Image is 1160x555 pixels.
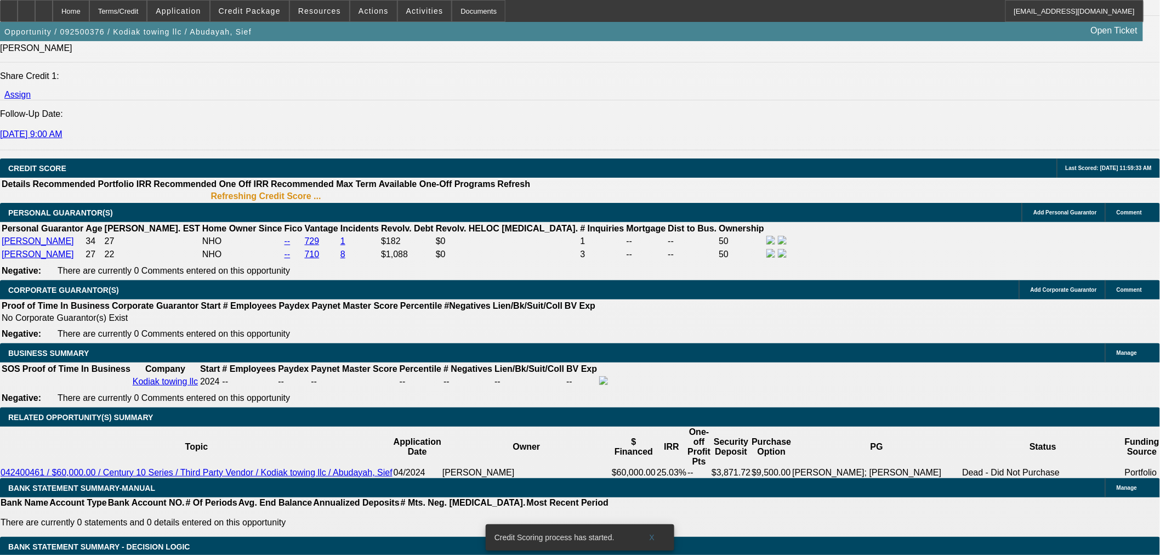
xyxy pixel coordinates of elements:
img: facebook-icon.png [766,249,775,258]
button: Application [147,1,209,21]
td: NHO [202,235,283,247]
th: Recommended Portfolio IRR [32,179,152,190]
td: 34 [85,235,103,247]
b: Revolv. HELOC [MEDICAL_DATA]. [436,224,578,233]
th: $ Financed [611,427,656,467]
td: [PERSON_NAME] [442,467,611,478]
b: Corporate Guarantor [112,301,198,310]
td: -- [626,248,667,260]
span: Comment [1117,209,1142,216]
b: [PERSON_NAME]. EST [105,224,200,233]
a: Open Ticket [1087,21,1142,40]
td: $0 [435,235,579,247]
span: Add Corporate Guarantor [1031,287,1097,293]
b: Paynet Master Score [312,301,398,310]
th: One-off Profit Pts [687,427,711,467]
img: facebook-icon.png [766,236,775,245]
td: $0 [435,248,579,260]
b: # Inquiries [580,224,624,233]
td: $60,000.00 [611,467,656,478]
td: 27 [104,235,201,247]
button: X [635,528,670,547]
span: Opportunity / 092500376 / Kodiak towing llc / Abudayah, Sief [4,27,252,36]
a: -- [285,250,291,259]
a: [PERSON_NAME] [2,250,74,259]
th: Most Recent Period [526,497,609,508]
span: Activities [406,7,443,15]
img: facebook-icon.png [599,376,608,385]
td: -- [668,235,718,247]
td: -- [626,235,667,247]
th: IRR [656,427,687,467]
th: Security Deposit [711,427,751,467]
td: 2024 [200,376,220,388]
b: Refreshing Credit Score ... [211,191,321,201]
td: 27 [85,248,103,260]
b: Incidents [340,224,379,233]
th: Account Type [49,497,107,508]
span: Last Scored: [DATE] 11:59:33 AM [1066,165,1152,171]
img: linkedin-icon.png [778,249,787,258]
td: [PERSON_NAME]; [PERSON_NAME] [792,467,962,478]
th: Application Date [393,427,442,467]
b: # Employees [223,364,276,373]
span: RELATED OPPORTUNITY(S) SUMMARY [8,413,153,422]
td: $1,088 [380,248,434,260]
b: Ownership [719,224,764,233]
td: $3,871.72 [711,467,751,478]
td: Portfolio [1124,467,1160,478]
th: Recommended One Off IRR [153,179,269,190]
b: Negative: [2,266,41,275]
b: Company [145,364,185,373]
td: No Corporate Guarantor(s) Exist [1,313,600,324]
button: Activities [398,1,452,21]
th: # Mts. Neg. [MEDICAL_DATA]. [400,497,526,508]
b: Paydex [278,364,309,373]
th: Proof of Time In Business [1,301,110,312]
b: Vantage [305,224,338,233]
b: Percentile [400,364,441,373]
div: -- [400,377,441,387]
th: Bank Account NO. [107,497,185,508]
td: -- [566,376,598,388]
a: 8 [340,250,345,259]
td: 22 [104,248,201,260]
td: 04/2024 [393,467,442,478]
td: -- [277,376,309,388]
td: 1 [579,235,624,247]
a: 042400461 / $60,000.00 / Century 10 Series / Third Party Vendor / Kodiak towing llc / Abudayah, Sief [1,468,393,477]
b: # Negatives [443,364,492,373]
b: # Employees [223,301,277,310]
b: Mortgage [627,224,666,233]
span: PERSONAL GUARANTOR(S) [8,208,113,217]
span: There are currently 0 Comments entered on this opportunity [58,329,290,338]
td: -- [494,376,565,388]
span: Comment [1117,287,1142,293]
th: Proof of Time In Business [22,364,131,375]
span: Manage [1117,350,1137,356]
td: -- [687,467,711,478]
th: Available One-Off Programs [378,179,496,190]
a: Assign [4,90,31,99]
span: CORPORATE GUARANTOR(S) [8,286,119,295]
td: 3 [579,248,624,260]
b: #Negatives [445,301,491,310]
b: Negative: [2,329,41,338]
span: Manage [1117,485,1137,491]
th: Status [962,427,1124,467]
span: X [650,533,656,542]
th: Annualized Deposits [312,497,400,508]
b: Paydex [279,301,310,310]
b: Lien/Bk/Suit/Coll [494,364,564,373]
th: Details [1,179,31,190]
td: 50 [718,248,765,260]
th: Owner [442,427,611,467]
th: Recommended Max Term [270,179,377,190]
span: There are currently 0 Comments entered on this opportunity [58,266,290,275]
b: Age [86,224,102,233]
span: Credit Package [219,7,281,15]
td: Dead - Did Not Purchase [962,467,1124,478]
span: BANK STATEMENT SUMMARY-MANUAL [8,484,155,492]
th: SOS [1,364,21,375]
b: BV Exp [566,364,597,373]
